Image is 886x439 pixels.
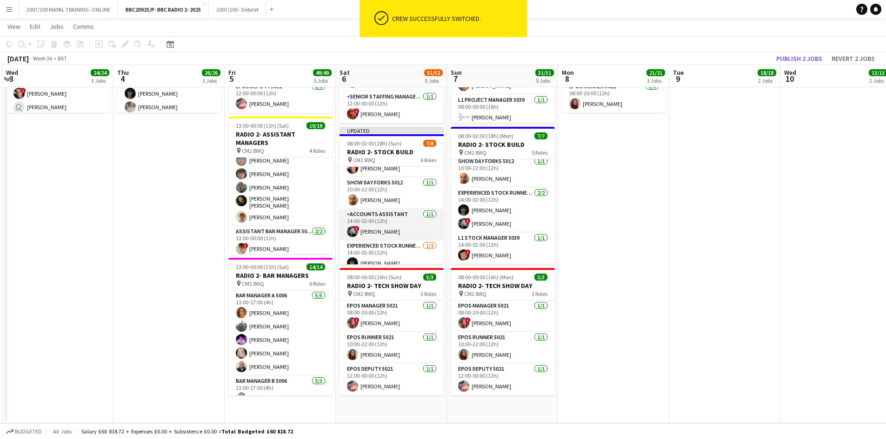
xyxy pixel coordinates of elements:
a: Jobs [46,20,67,33]
button: Budgeted [5,426,43,437]
span: Sun [451,68,462,77]
div: 3 Jobs [647,77,665,84]
span: 6 Roles [420,157,436,164]
span: Week 36 [31,55,54,62]
span: CM2 8WQ [353,290,375,297]
span: ! [354,108,360,114]
button: Publish 2 jobs [773,52,826,65]
app-card-role: Experienced Stock Runner 50121/214:00-02:00 (12h)[PERSON_NAME] [340,241,444,286]
app-card-role: EPOS Manager 50211/108:00-20:00 (12h)![PERSON_NAME] [451,301,555,332]
span: 6 [338,73,350,84]
span: 5 [227,73,236,84]
span: 4 Roles [309,147,325,154]
span: 19/19 [306,122,325,129]
span: 51/52 [424,69,443,76]
span: 08:00-02:00 (18h) (Sun) [347,140,401,147]
div: 5 Jobs [425,77,442,84]
app-card-role: EPOS Deputy 50211/112:00-00:00 (12h)[PERSON_NAME] [228,81,333,113]
div: 5 Jobs [313,77,331,84]
span: ! [354,317,360,323]
app-job-card: 08:00-00:00 (16h) (Sun)3/3RADIO 2- TECH SHOW DAY CM2 8WQ3 RolesEPOS Manager 50211/108:00-20:00 (1... [340,268,444,395]
span: Tue [673,68,684,77]
app-card-role: L1 Stock Manager 50391/114:00-02:00 (12h)![PERSON_NAME] [451,233,555,264]
h3: RADIO 2- ASSISTANT MANAGERS [228,130,333,147]
span: 08:00-00:00 (16h) (Sun) [347,274,401,281]
span: Comms [73,22,94,31]
span: Thu [117,68,129,77]
span: Wed [784,68,796,77]
button: 2007/100 - Debrief [209,0,266,19]
span: 18/18 [758,69,776,76]
span: CM2 8WQ [464,290,486,297]
span: All jobs [51,428,73,435]
div: 3 Jobs [91,77,109,84]
app-card-role: Show Day Forks 50121/110:00-22:00 (12h)[PERSON_NAME] [451,156,555,188]
app-job-card: 08:00-02:00 (18h) (Mon)7/7RADIO 2- STOCK BUILD CM2 8WQ5 RolesL1 Stock Manager 50391/108:00-20:00 ... [451,127,555,264]
span: 9 [672,73,684,84]
button: 2007/100 MAPAL TRAINING- ONLINE [19,0,118,19]
span: 51/51 [535,69,554,76]
div: BST [58,55,67,62]
span: 3 [5,73,18,84]
span: 4 [116,73,129,84]
app-card-role: Bar Manager A 50065/513:00-17:00 (4h)[PERSON_NAME][PERSON_NAME][PERSON_NAME][PERSON_NAME][PERSON_... [228,290,333,376]
app-card-role: Show Day Forks 50121/110:00-22:00 (12h)[PERSON_NAME] [340,177,444,209]
app-card-role: EPOS Runner 50211/110:00-22:00 (12h)[PERSON_NAME] [340,332,444,364]
span: 21/21 [646,69,665,76]
app-card-role: EPOS Deputy 50211/112:00-00:00 (12h)[PERSON_NAME] [340,364,444,395]
app-card-role: L1 Project Manager 50391/108:00-00:00 (16h)[PERSON_NAME] [451,95,555,126]
span: Budgeted [15,428,42,435]
app-card-role: Assistant Bar Manager 50062/213:00-00:00 (11h)![PERSON_NAME] [228,226,333,271]
div: 5 Jobs [536,77,553,84]
div: 2 Jobs [758,77,776,84]
span: Fri [228,68,236,77]
app-card-role: Senior Staffing Manager 50391/112:00-00:00 (12h)![PERSON_NAME] [340,92,444,123]
app-card-role: Experienced Stock Runner 50122/214:00-02:00 (12h)[PERSON_NAME]![PERSON_NAME] [451,188,555,233]
span: ! [354,226,360,231]
span: 24/24 [91,69,109,76]
span: 49/49 [313,69,332,76]
div: Updated [340,127,444,134]
h3: RADIO 2- TECH SHOW DAY [340,282,444,290]
span: 10 [783,73,796,84]
span: 3/3 [534,274,547,281]
app-card-role: Accounts Assistant1/114:00-02:00 (12h)![PERSON_NAME] [340,209,444,241]
span: Total Budgeted £60 818.72 [221,428,293,435]
app-job-card: 08:00-00:00 (16h) (Mon)3/3RADIO 2- TECH SHOW DAY CM2 8WQ3 RolesEPOS Manager 50211/108:00-20:00 (1... [451,268,555,395]
div: Salary £60 818.72 + Expenses £0.00 + Subsistence £0.00 = [81,428,293,435]
h3: RADIO 2- STOCK BUILD [340,148,444,156]
app-job-card: Updated08:00-02:00 (18h) (Sun)7/8RADIO 2- STOCK BUILD CM2 8WQ6 RolesExperienced Stock Runner 5012... [340,127,444,264]
span: 26/26 [202,69,220,76]
h3: RADIO 2- STOCK BUILD [451,140,555,149]
span: 08:00-00:00 (16h) (Mon) [458,274,513,281]
span: CM2 8WQ [353,157,375,164]
span: ! [243,243,248,249]
div: Crew successfully switched. [392,14,523,23]
a: Edit [26,20,44,33]
app-card-role: EPOS Deputy 50211/112:00-00:00 (12h)[PERSON_NAME] [451,364,555,395]
span: Wed [6,68,18,77]
span: ! [465,317,471,323]
app-card-role: EPOS Runner 50211/108:00-20:00 (12h)[PERSON_NAME] [562,81,666,113]
span: 3/3 [423,274,436,281]
span: 08:00-02:00 (18h) (Mon) [458,132,513,139]
div: 3 Jobs [202,77,220,84]
h3: RADIO 2- TECH SHOW DAY [451,282,555,290]
span: 8 [560,73,574,84]
span: ! [465,218,471,223]
app-card-role: EPOS Runner 50211/110:00-22:00 (12h)[PERSON_NAME] [451,332,555,364]
span: CM2 8WQ [464,149,486,156]
div: [DATE] [7,54,29,63]
app-job-card: 13:00-00:00 (11h) (Sat)19/19RADIO 2- ASSISTANT MANAGERS CM2 8WQ4 Roles[PERSON_NAME]Cellar Assista... [228,117,333,254]
span: Edit [30,22,40,31]
span: 5 Roles [532,149,547,156]
app-job-card: 13:00-00:00 (11h) (Sat)14/14RADIO 2- BAR MANAGERS CM2 8WQ6 RolesBar Manager A 50065/513:00-17:00 ... [228,258,333,395]
app-card-role: Experienced Stock Runner 50124/409:00-19:00 (10h)[PERSON_NAME][PERSON_NAME] [117,71,221,143]
a: Comms [69,20,98,33]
